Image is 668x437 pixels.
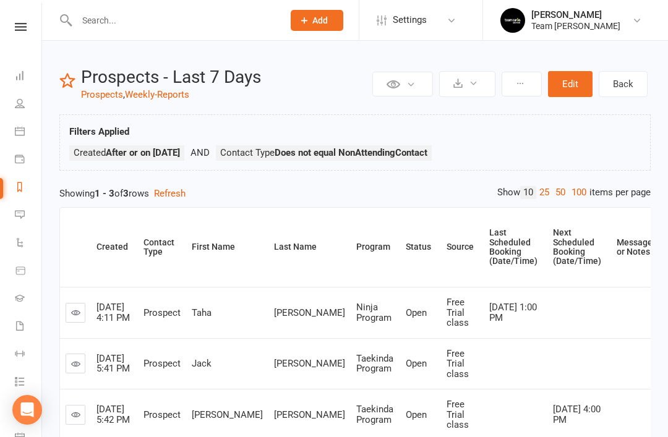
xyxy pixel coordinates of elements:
[553,228,601,266] div: Next Scheduled Booking (Date/Time)
[220,147,427,158] span: Contact Type
[312,15,328,25] span: Add
[143,358,181,369] span: Prospect
[447,297,469,328] span: Free Trial class
[489,302,537,323] span: [DATE] 1:00 PM
[489,228,537,266] div: Last Scheduled Booking (Date/Time)
[552,186,568,199] a: 50
[125,89,189,100] a: Weekly-Reports
[406,409,427,420] span: Open
[15,119,43,146] a: Calendar
[73,12,275,29] input: Search...
[497,186,651,199] div: Show items per page
[15,258,43,286] a: Product Sales
[96,242,128,252] div: Created
[356,404,393,425] span: Taekinda Program
[274,358,345,369] span: [PERSON_NAME]
[123,89,125,100] span: ,
[356,242,390,252] div: Program
[12,395,42,425] div: Open Intercom Messenger
[143,307,181,318] span: Prospect
[356,353,393,375] span: Taekinda Program
[291,10,343,31] button: Add
[192,358,212,369] span: Jack
[500,8,525,33] img: thumb_image1603260965.png
[96,404,130,425] span: [DATE] 5:42 PM
[123,188,129,199] strong: 3
[274,242,341,252] div: Last Name
[143,238,176,257] div: Contact Type
[143,409,181,420] span: Prospect
[275,147,427,158] strong: Does not equal NonAttendingContact
[106,147,180,158] strong: After or on [DATE]
[15,146,43,174] a: Payments
[96,353,130,375] span: [DATE] 5:41 PM
[192,242,259,252] div: First Name
[15,174,43,202] a: Reports
[356,302,392,323] span: Ninja Program
[406,307,427,318] span: Open
[447,348,469,380] span: Free Trial class
[447,242,474,252] div: Source
[274,409,345,420] span: [PERSON_NAME]
[192,307,212,318] span: Taha
[520,186,536,199] a: 10
[96,302,130,323] span: [DATE] 4:11 PM
[15,63,43,91] a: Dashboard
[81,89,123,100] a: Prospects
[74,147,180,158] span: Created
[536,186,552,199] a: 25
[81,68,369,87] h2: Prospects - Last 7 Days
[95,188,114,199] strong: 1 - 3
[548,71,593,97] button: Edit
[447,399,469,430] span: Free Trial class
[59,186,651,201] div: Showing of rows
[69,126,129,137] strong: Filters Applied
[553,404,601,425] span: [DATE] 4:00 PM
[192,409,263,420] span: [PERSON_NAME]
[531,20,620,32] div: Team [PERSON_NAME]
[274,307,345,318] span: [PERSON_NAME]
[568,186,589,199] a: 100
[599,71,648,97] a: Back
[406,358,427,369] span: Open
[406,242,431,252] div: Status
[617,238,653,257] div: Message or Notes
[154,186,186,201] button: Refresh
[15,91,43,119] a: People
[531,9,620,20] div: [PERSON_NAME]
[393,6,427,34] span: Settings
